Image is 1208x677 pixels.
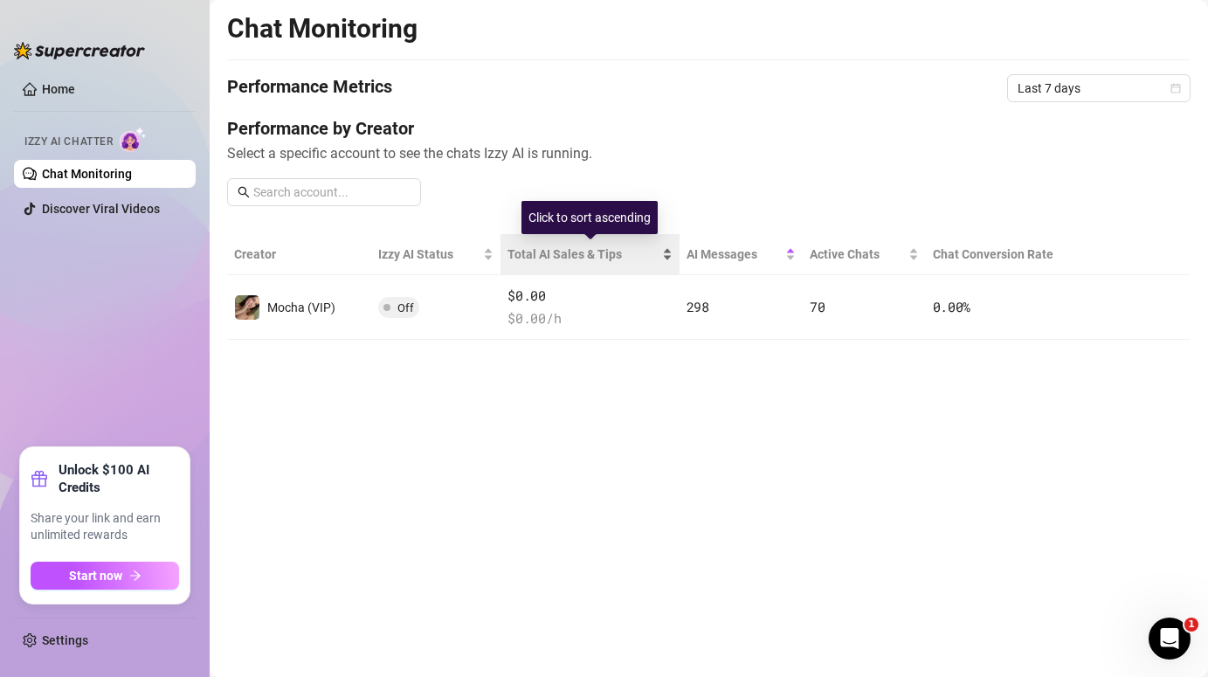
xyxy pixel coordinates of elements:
[1184,618,1198,632] span: 1
[378,245,480,264] span: Izzy AI Status
[69,569,122,583] span: Start now
[1149,618,1191,660] iframe: Intercom live chat
[507,245,658,264] span: Total AI Sales & Tips
[31,510,179,544] span: Share your link and earn unlimited rewards
[238,186,250,198] span: search
[120,127,147,152] img: AI Chatter
[926,234,1094,275] th: Chat Conversion Rate
[31,562,179,590] button: Start nowarrow-right
[227,74,392,102] h4: Performance Metrics
[227,12,418,45] h2: Chat Monitoring
[235,295,259,320] img: Mocha (VIP)
[507,308,672,329] span: $ 0.00 /h
[24,134,113,150] span: Izzy AI Chatter
[42,202,160,216] a: Discover Viral Videos
[42,633,88,647] a: Settings
[810,245,904,264] span: Active Chats
[687,298,709,315] span: 298
[500,234,679,275] th: Total AI Sales & Tips
[227,234,371,275] th: Creator
[803,234,925,275] th: Active Chats
[59,461,179,496] strong: Unlock $100 AI Credits
[42,82,75,96] a: Home
[371,234,500,275] th: Izzy AI Status
[227,116,1191,141] h4: Performance by Creator
[933,298,971,315] span: 0.00 %
[42,167,132,181] a: Chat Monitoring
[507,286,672,307] span: $0.00
[267,301,335,314] span: Mocha (VIP)
[810,298,825,315] span: 70
[253,183,411,202] input: Search account...
[129,570,142,582] span: arrow-right
[31,470,48,487] span: gift
[227,142,1191,164] span: Select a specific account to see the chats Izzy AI is running.
[14,42,145,59] img: logo-BBDzfeDw.svg
[687,245,783,264] span: AI Messages
[1170,83,1181,93] span: calendar
[1018,75,1180,101] span: Last 7 days
[397,301,414,314] span: Off
[680,234,804,275] th: AI Messages
[521,201,658,234] div: Click to sort ascending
